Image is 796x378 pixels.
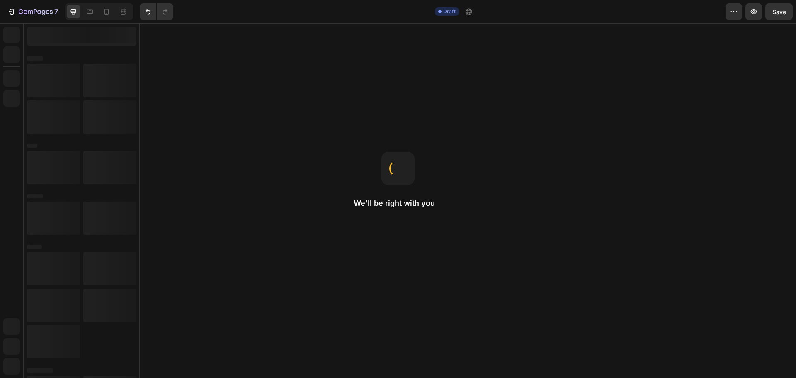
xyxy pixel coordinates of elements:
[772,8,786,15] span: Save
[140,3,173,20] div: Undo/Redo
[3,3,62,20] button: 7
[354,198,442,208] h2: We'll be right with you
[765,3,793,20] button: Save
[443,8,456,15] span: Draft
[54,7,58,17] p: 7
